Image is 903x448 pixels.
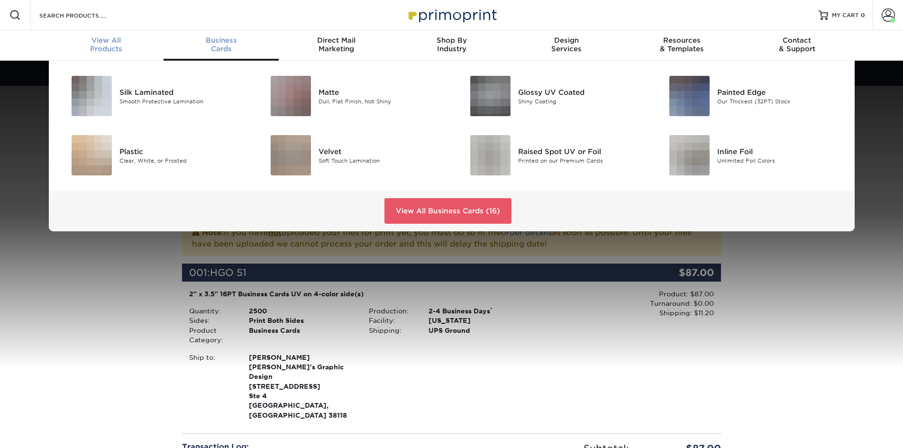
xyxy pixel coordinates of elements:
div: Unlimited Foil Colors [717,156,843,165]
a: Inline Foil Business Cards Inline Foil Unlimited Foil Colors [658,131,843,179]
a: Velvet Business Cards Velvet Soft Touch Lamination [259,131,445,179]
div: Raised Spot UV or Foil [518,146,644,156]
div: Inline Foil [717,146,843,156]
img: Velvet Business Cards [271,135,311,175]
div: & Templates [624,36,739,53]
span: Resources [624,36,739,45]
img: Plastic Business Cards [72,135,112,175]
div: Painted Edge [717,87,843,97]
a: BusinessCards [164,30,279,61]
img: Silk Laminated Business Cards [72,76,112,116]
span: [PERSON_NAME]'s Graphic Design [249,362,355,382]
div: Products [49,36,164,53]
span: Contact [739,36,855,45]
div: Velvet [319,146,444,156]
a: View All Business Cards (16) [384,198,511,224]
div: Plastic [119,146,245,156]
span: Shop By [394,36,509,45]
strong: [GEOGRAPHIC_DATA], [GEOGRAPHIC_DATA] 38118 [249,353,355,419]
span: Design [509,36,624,45]
div: Ship to: [182,353,242,421]
a: Contact& Support [739,30,855,61]
a: DesignServices [509,30,624,61]
img: Matte Business Cards [271,76,311,116]
span: View All [49,36,164,45]
div: & Support [739,36,855,53]
img: Painted Edge Business Cards [669,76,710,116]
div: Matte [319,87,444,97]
a: Matte Business Cards Matte Dull, Flat Finish, Not Shiny [259,72,445,120]
div: Services [509,36,624,53]
div: Clear, White, or Frosted [119,156,245,165]
a: Silk Laminated Business Cards Silk Laminated Smooth Protective Lamination [60,72,246,120]
img: Inline Foil Business Cards [669,135,710,175]
input: SEARCH PRODUCTS..... [38,9,131,21]
img: Primoprint [404,5,499,25]
div: Our Thickest (32PT) Stock [717,97,843,105]
span: Ste 4 [249,391,355,401]
a: Painted Edge Business Cards Painted Edge Our Thickest (32PT) Stock [658,72,843,120]
div: Industry [394,36,509,53]
a: Direct MailMarketing [279,30,394,61]
a: Glossy UV Coated Business Cards Glossy UV Coated Shiny Coating [459,72,644,120]
span: Business [164,36,279,45]
div: Soft Touch Lamination [319,156,444,165]
a: View AllProducts [49,30,164,61]
span: MY CART [832,11,859,19]
div: Smooth Protective Lamination [119,97,245,105]
div: Silk Laminated [119,87,245,97]
span: 0 [861,12,865,18]
div: Cards [164,36,279,53]
div: Glossy UV Coated [518,87,644,97]
div: Printed on our Premium Cards [518,156,644,165]
span: [STREET_ADDRESS] [249,382,355,391]
a: Shop ByIndustry [394,30,509,61]
span: Direct Mail [279,36,394,45]
img: Glossy UV Coated Business Cards [470,76,511,116]
a: Resources& Templates [624,30,739,61]
img: Raised Spot UV or Foil Business Cards [470,135,511,175]
a: Plastic Business Cards Plastic Clear, White, or Frosted [60,131,246,179]
div: Dull, Flat Finish, Not Shiny [319,97,444,105]
div: Marketing [279,36,394,53]
div: Shiny Coating [518,97,644,105]
a: Raised Spot UV or Foil Business Cards Raised Spot UV or Foil Printed on our Premium Cards [459,131,644,179]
